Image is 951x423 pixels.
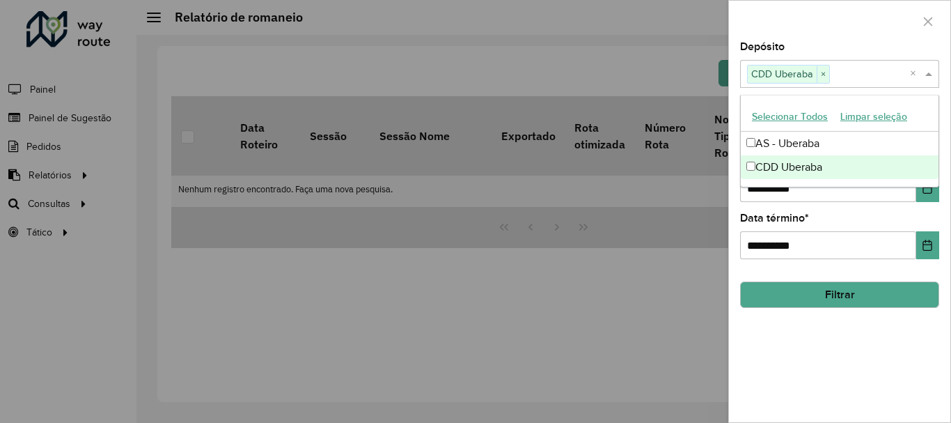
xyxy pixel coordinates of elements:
label: Depósito [740,38,785,55]
div: CDD Uberaba [741,155,938,179]
button: Selecionar Todos [746,106,834,128]
span: CDD Uberaba [748,66,817,82]
button: Choose Date [916,174,939,202]
button: Filtrar [740,282,939,308]
span: × [817,66,829,83]
span: Clear all [910,66,922,82]
label: Data término [740,210,809,226]
button: Choose Date [916,231,939,259]
button: Limpar seleção [834,106,913,128]
ng-dropdown-panel: Options list [740,95,939,187]
div: AS - Uberaba [741,132,938,155]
